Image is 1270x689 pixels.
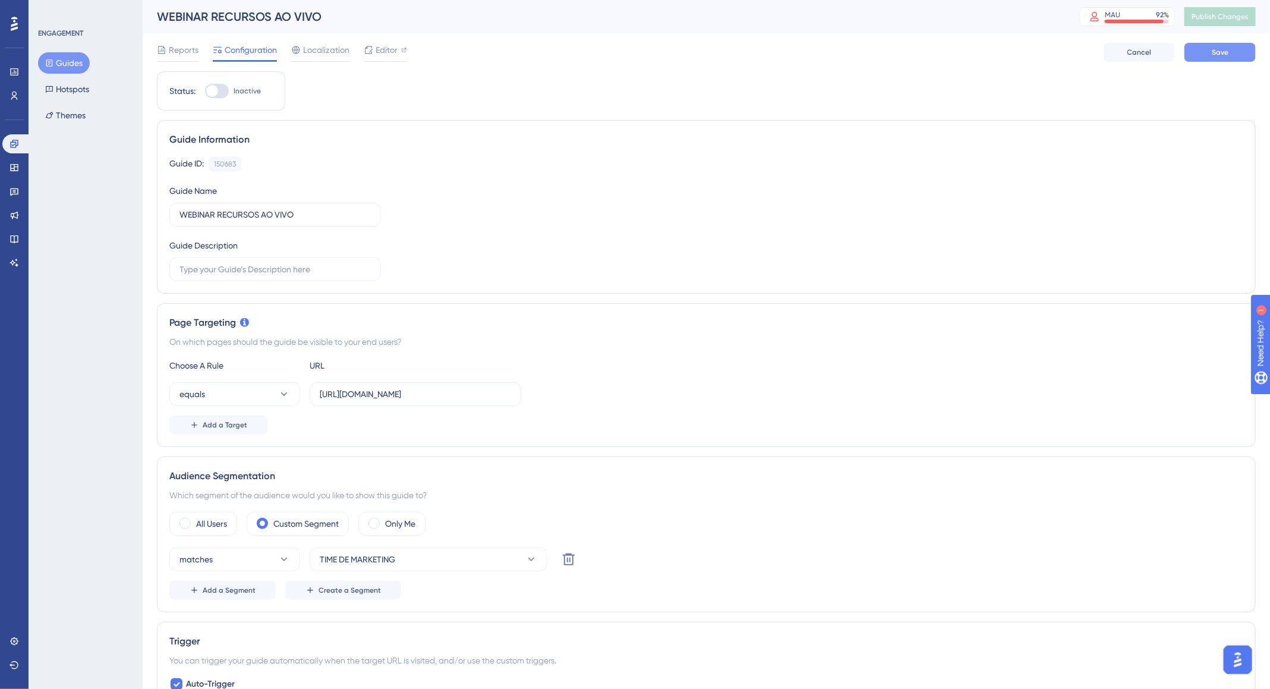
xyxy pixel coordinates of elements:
label: Custom Segment [273,517,339,531]
span: Editor [376,43,398,57]
div: You can trigger your guide automatically when the target URL is visited, and/or use the custom tr... [169,653,1243,668]
div: Guide Name [169,184,217,198]
button: Publish Changes [1184,7,1256,26]
span: Save [1212,48,1228,57]
div: MAU [1105,10,1120,20]
div: Page Targeting [169,316,1243,330]
div: 1 [83,6,86,15]
span: Localization [303,43,349,57]
span: equals [179,387,205,401]
div: Guide Information [169,133,1243,147]
button: Create a Segment [285,581,401,600]
span: TIME DE MARKETING [320,552,395,567]
div: Audience Segmentation [169,469,1243,483]
span: Need Help? [28,3,74,17]
div: Guide Description [169,238,238,253]
button: TIME DE MARKETING [310,548,547,571]
button: Guides [38,52,90,74]
div: On which pages should the guide be visible to your end users? [169,335,1243,349]
button: matches [169,548,300,571]
span: Reports [169,43,198,57]
button: Hotspots [38,78,96,100]
button: Add a Segment [169,581,276,600]
button: Save [1184,43,1256,62]
div: Guide ID: [169,156,204,172]
button: equals [169,382,300,406]
span: Publish Changes [1192,12,1249,21]
label: Only Me [385,517,415,531]
span: Inactive [234,86,261,96]
div: Status: [169,84,196,98]
input: Type your Guide’s Name here [179,208,371,221]
span: matches [179,552,213,567]
div: Which segment of the audience would you like to show this guide to? [169,488,1243,502]
span: Add a Target [203,420,247,430]
button: Add a Target [169,416,267,435]
span: Configuration [225,43,277,57]
span: Add a Segment [203,586,256,595]
div: Trigger [169,634,1243,649]
input: yourwebsite.com/path [320,388,511,401]
div: Choose A Rule [169,358,300,373]
span: Cancel [1127,48,1152,57]
label: All Users [196,517,227,531]
button: Cancel [1104,43,1175,62]
div: URL [310,358,440,373]
div: 150683 [214,159,236,169]
button: Themes [38,105,93,126]
iframe: UserGuiding AI Assistant Launcher [1220,642,1256,678]
input: Type your Guide’s Description here [179,263,371,276]
div: WEBINAR RECURSOS AO VIVO [157,8,1050,25]
div: 92 % [1156,10,1169,20]
div: ENGAGEMENT [38,29,83,38]
span: Create a Segment [319,586,381,595]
